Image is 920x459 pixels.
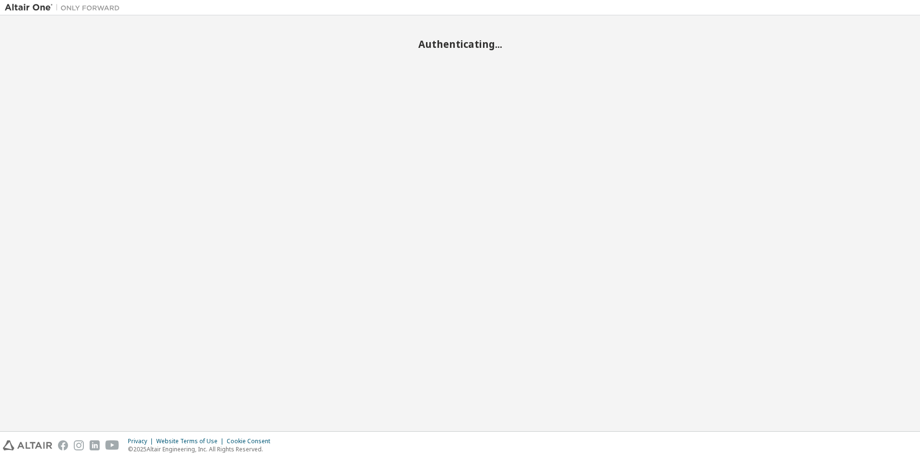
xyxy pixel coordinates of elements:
[74,440,84,450] img: instagram.svg
[156,437,227,445] div: Website Terms of Use
[90,440,100,450] img: linkedin.svg
[128,437,156,445] div: Privacy
[5,38,915,50] h2: Authenticating...
[58,440,68,450] img: facebook.svg
[105,440,119,450] img: youtube.svg
[3,440,52,450] img: altair_logo.svg
[128,445,276,453] p: © 2025 Altair Engineering, Inc. All Rights Reserved.
[5,3,125,12] img: Altair One
[227,437,276,445] div: Cookie Consent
